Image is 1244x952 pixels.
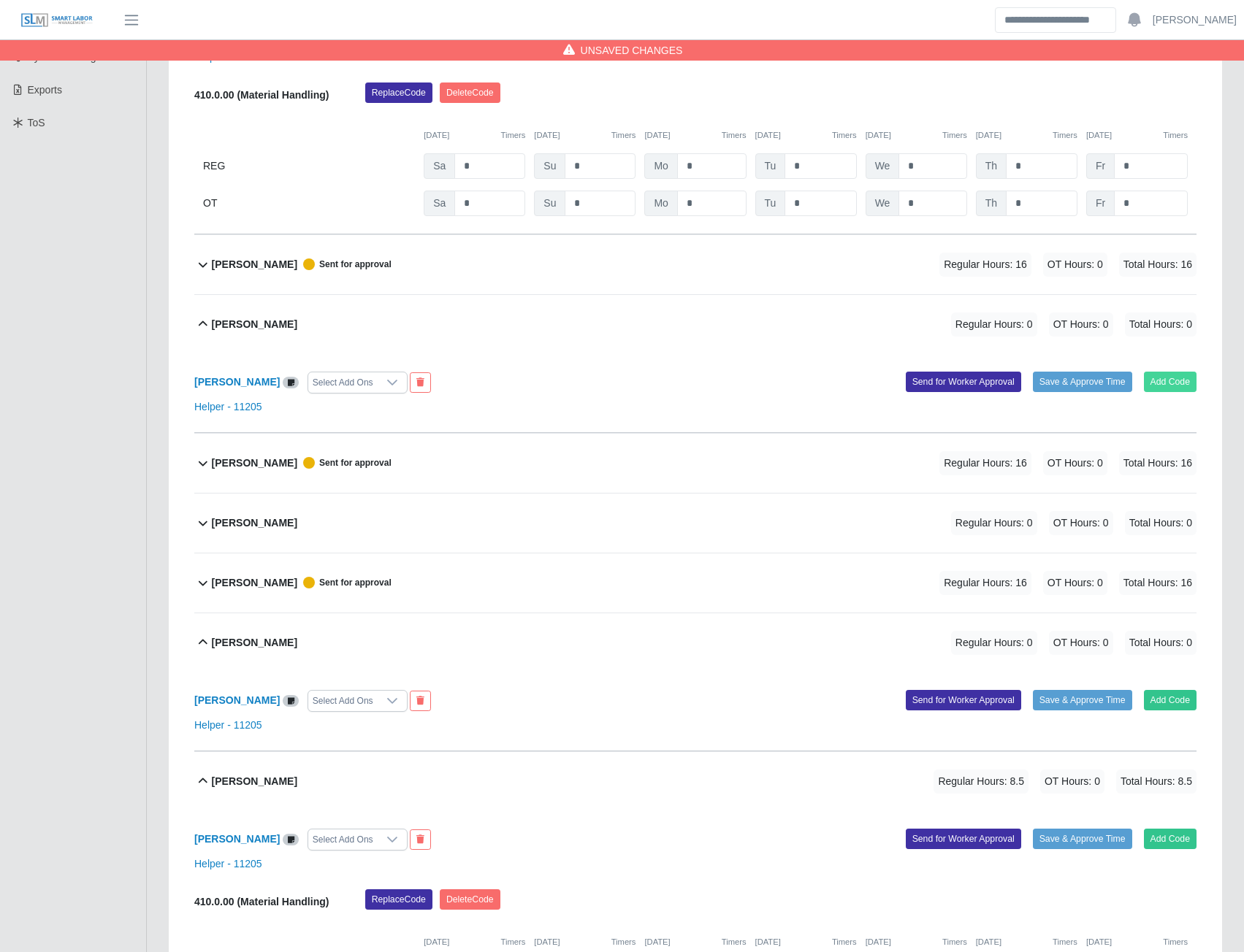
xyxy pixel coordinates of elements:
div: Select Add Ons [308,372,378,393]
b: [PERSON_NAME] [212,575,297,591]
span: Total Hours: 16 [1119,571,1197,595]
button: DeleteCode [440,889,500,910]
div: [DATE] [424,129,525,142]
button: Save & Approve Time [1033,829,1132,849]
a: Helper - 11205 [194,719,262,731]
span: Tu [755,153,786,179]
div: REG [203,153,415,179]
div: [DATE] [534,129,636,142]
span: Total Hours: 0 [1125,511,1197,535]
button: Timers [611,936,636,948]
span: Th [976,153,1007,179]
button: Timers [722,129,747,142]
span: Regular Hours: 0 [951,511,1037,535]
button: End Worker & Remove from the Timesheet [410,691,431,711]
b: [PERSON_NAME] [212,317,297,332]
b: [PERSON_NAME] [212,515,297,531]
button: [PERSON_NAME] Regular Hours: 0 OT Hours: 0 Total Hours: 0 [194,295,1197,354]
div: [DATE] [1086,936,1188,948]
span: Sent for approval [297,577,392,588]
span: Tu [755,191,786,216]
span: OT Hours: 0 [1049,312,1113,337]
button: Timers [1053,936,1077,948]
span: Total Hours: 0 [1125,631,1197,655]
button: Add Code [1144,372,1197,392]
span: Regular Hours: 16 [939,571,1031,595]
a: View/Edit Notes [283,376,299,388]
div: [DATE] [755,129,857,142]
a: View/Edit Notes [283,833,299,845]
b: 410.0.00 (Material Handling) [194,89,329,101]
button: Timers [942,129,967,142]
span: Th [976,191,1007,216]
div: [DATE] [976,936,1077,948]
img: SLM Logo [20,12,94,28]
b: [PERSON_NAME] [212,257,297,272]
span: OT Hours: 0 [1049,511,1113,535]
button: Timers [501,936,526,948]
span: OT Hours: 0 [1043,451,1107,475]
button: [PERSON_NAME] Sent for approval Regular Hours: 16 OT Hours: 0 Total Hours: 16 [194,434,1197,493]
button: [PERSON_NAME] Regular Hours: 8.5 OT Hours: 0 Total Hours: 8.5 [194,752,1197,811]
button: Save & Approve Time [1033,372,1132,392]
span: Total Hours: 0 [1125,312,1197,337]
span: Mo [644,153,677,179]
div: [DATE] [1086,129,1188,142]
div: [DATE] [755,936,857,948]
b: 410.0.00 (Material Handling) [194,896,329,907]
span: Fr [1086,191,1115,216]
span: Sent for approval [297,258,392,270]
a: [PERSON_NAME] [194,376,280,388]
a: [PERSON_NAME] [194,833,280,845]
button: Send for Worker Approval [906,372,1021,392]
div: [DATE] [866,129,967,142]
span: Sa [424,153,455,179]
span: OT Hours: 0 [1040,769,1104,794]
span: Regular Hours: 8.5 [934,769,1029,794]
a: Helper - 11205 [194,858,262,870]
button: Timers [832,936,857,948]
button: [PERSON_NAME] Sent for approval Regular Hours: 16 OT Hours: 0 Total Hours: 16 [194,553,1197,613]
button: Timers [942,936,967,948]
span: Fr [1086,153,1115,179]
div: [DATE] [424,936,525,948]
button: Add Code [1144,690,1197,710]
button: ReplaceCode [365,889,432,910]
button: ReplaceCode [365,82,432,103]
button: Send for Worker Approval [906,690,1021,710]
span: Regular Hours: 16 [939,451,1031,475]
span: OT Hours: 0 [1043,571,1107,595]
span: Sent for approval [297,457,392,469]
input: Search [995,7,1116,33]
span: Total Hours: 16 [1119,451,1197,475]
button: Timers [1163,936,1188,948]
b: [PERSON_NAME] [212,635,297,650]
button: [PERSON_NAME] Regular Hours: 0 OT Hours: 0 Total Hours: 0 [194,613,1197,672]
button: Timers [1163,129,1188,142]
button: Timers [722,936,747,948]
div: Select Add Ons [308,691,378,711]
span: We [866,153,900,179]
div: OT [203,191,415,216]
span: Mo [644,191,677,216]
span: Regular Hours: 0 [951,312,1037,337]
div: [DATE] [976,129,1077,142]
button: Timers [611,129,636,142]
span: Unsaved Changes [581,43,683,58]
button: End Worker & Remove from the Timesheet [410,829,431,850]
span: Regular Hours: 0 [951,631,1037,655]
a: Helper - 11205 [194,401,262,412]
button: Timers [832,129,857,142]
div: [DATE] [644,129,746,142]
a: [PERSON_NAME] [1153,12,1237,28]
span: We [866,191,900,216]
div: [DATE] [866,936,967,948]
span: Sa [424,191,455,216]
span: Su [534,153,565,179]
button: Timers [1053,129,1077,142]
button: Timers [501,129,526,142]
button: [PERSON_NAME] Regular Hours: 0 OT Hours: 0 Total Hours: 0 [194,494,1197,553]
span: OT Hours: 0 [1049,631,1113,655]
button: DeleteCode [440,82,500,103]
